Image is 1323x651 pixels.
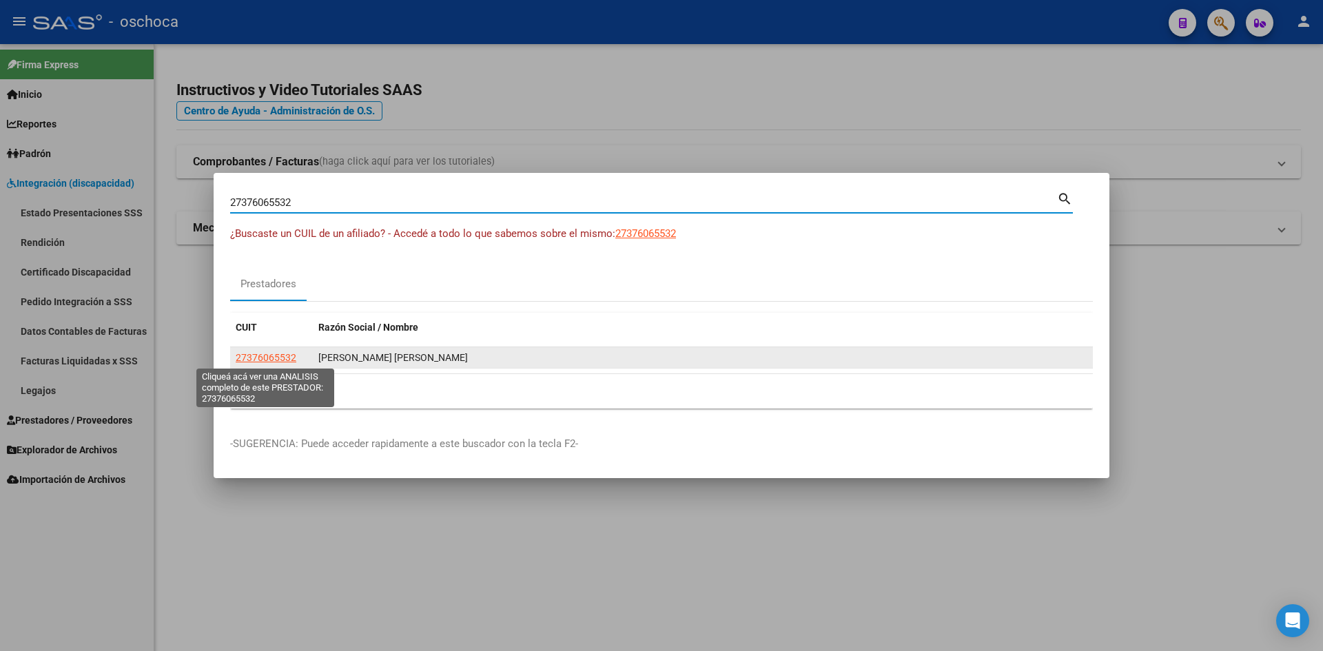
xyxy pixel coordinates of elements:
mat-icon: search [1057,189,1073,206]
div: Open Intercom Messenger [1276,604,1309,637]
datatable-header-cell: Razón Social / Nombre [313,313,1093,342]
div: Prestadores [240,276,296,292]
span: CUIT [236,322,257,333]
span: Razón Social / Nombre [318,322,418,333]
span: 27376065532 [615,227,676,240]
datatable-header-cell: CUIT [230,313,313,342]
span: ¿Buscaste un CUIL de un afiliado? - Accedé a todo lo que sabemos sobre el mismo: [230,227,615,240]
p: -SUGERENCIA: Puede acceder rapidamente a este buscador con la tecla F2- [230,436,1093,452]
div: 1 total [230,374,1093,409]
div: [PERSON_NAME] [PERSON_NAME] [318,350,1087,366]
span: 27376065532 [236,352,296,363]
